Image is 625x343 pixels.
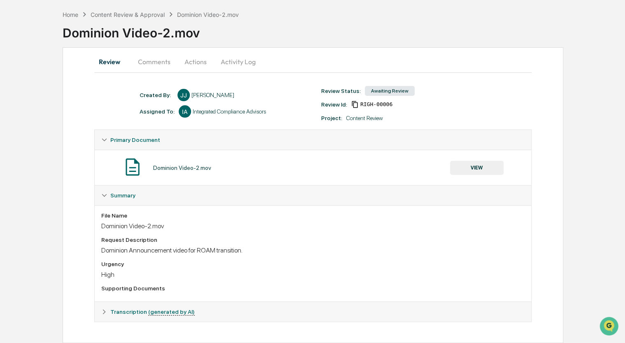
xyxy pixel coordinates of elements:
[94,52,532,72] div: secondary tabs example
[191,92,234,98] div: [PERSON_NAME]
[63,19,625,40] div: Dominion Video-2.mov
[101,271,525,278] div: High
[56,100,105,115] a: 🗄️Attestations
[110,192,135,199] span: Summary
[60,104,66,111] div: 🗄️
[177,89,190,101] div: JJ
[360,101,392,108] span: 2c42b71d-5f04-42a2-9e76-08125e25299e
[177,11,238,18] div: Dominion Video-2.mov
[82,139,100,146] span: Pylon
[599,316,621,338] iframe: Open customer support
[140,108,175,115] div: Assigned To:
[63,11,78,18] div: Home
[95,150,532,185] div: Primary Document
[365,86,415,96] div: Awaiting Review
[101,261,525,267] div: Urgency
[321,88,361,94] div: Review Status:
[110,308,195,315] span: Transcription
[101,246,525,254] div: Dominion Announcement video for ROAM transition.
[193,108,266,115] div: Integrated Compliance Advisors
[95,205,532,301] div: Summary
[5,116,55,131] a: 🔎Data Lookup
[101,222,525,230] div: Dominion Video-2.mov
[179,105,191,118] div: IA
[8,63,23,78] img: 1746055101610-c473b297-6a78-478c-a979-82029cc54cd1
[58,139,100,146] a: Powered byPylon
[140,92,173,98] div: Created By: ‎ ‎
[16,104,53,112] span: Preclearance
[95,302,532,322] div: Transcription (generated by AI)
[16,119,52,127] span: Data Lookup
[95,185,532,205] div: Summary
[177,52,214,72] button: Actions
[28,71,104,78] div: We're available if you need us!
[5,100,56,115] a: 🖐️Preclearance
[101,236,525,243] div: Request Description
[8,104,15,111] div: 🖐️
[95,130,532,150] div: Primary Document
[346,115,383,121] div: Content Review
[122,157,143,177] img: Document Icon
[214,52,262,72] button: Activity Log
[101,285,525,292] div: Supporting Documents
[91,11,165,18] div: Content Review & Approval
[321,115,342,121] div: Project:
[8,17,150,30] p: How can we help?
[101,212,525,219] div: File Name
[321,101,347,108] div: Review Id:
[153,165,211,171] div: Dominion Video-2.mov
[110,137,160,143] span: Primary Document
[94,52,131,72] button: Review
[28,63,135,71] div: Start new chat
[140,65,150,75] button: Start new chat
[68,104,102,112] span: Attestations
[450,161,504,175] button: VIEW
[131,52,177,72] button: Comments
[8,120,15,127] div: 🔎
[148,308,195,315] u: (generated by AI)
